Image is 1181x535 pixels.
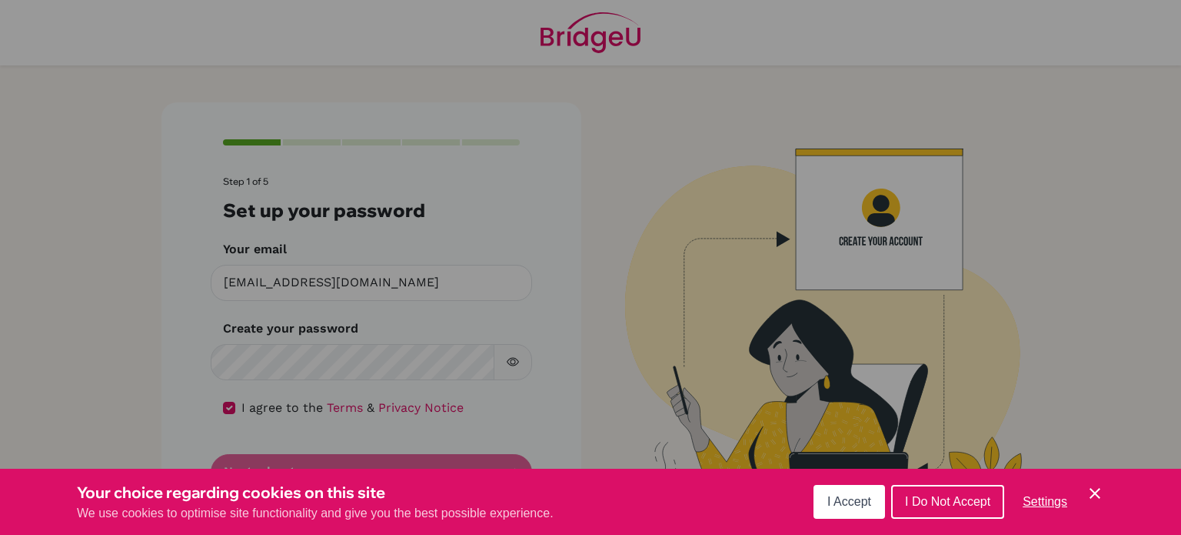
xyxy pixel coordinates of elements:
button: I Accept [813,485,885,519]
span: I Do Not Accept [905,495,990,508]
button: I Do Not Accept [891,485,1004,519]
button: Settings [1010,487,1080,517]
h3: Your choice regarding cookies on this site [77,481,554,504]
p: We use cookies to optimise site functionality and give you the best possible experience. [77,504,554,523]
span: Settings [1023,495,1067,508]
button: Save and close [1086,484,1104,503]
span: I Accept [827,495,871,508]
